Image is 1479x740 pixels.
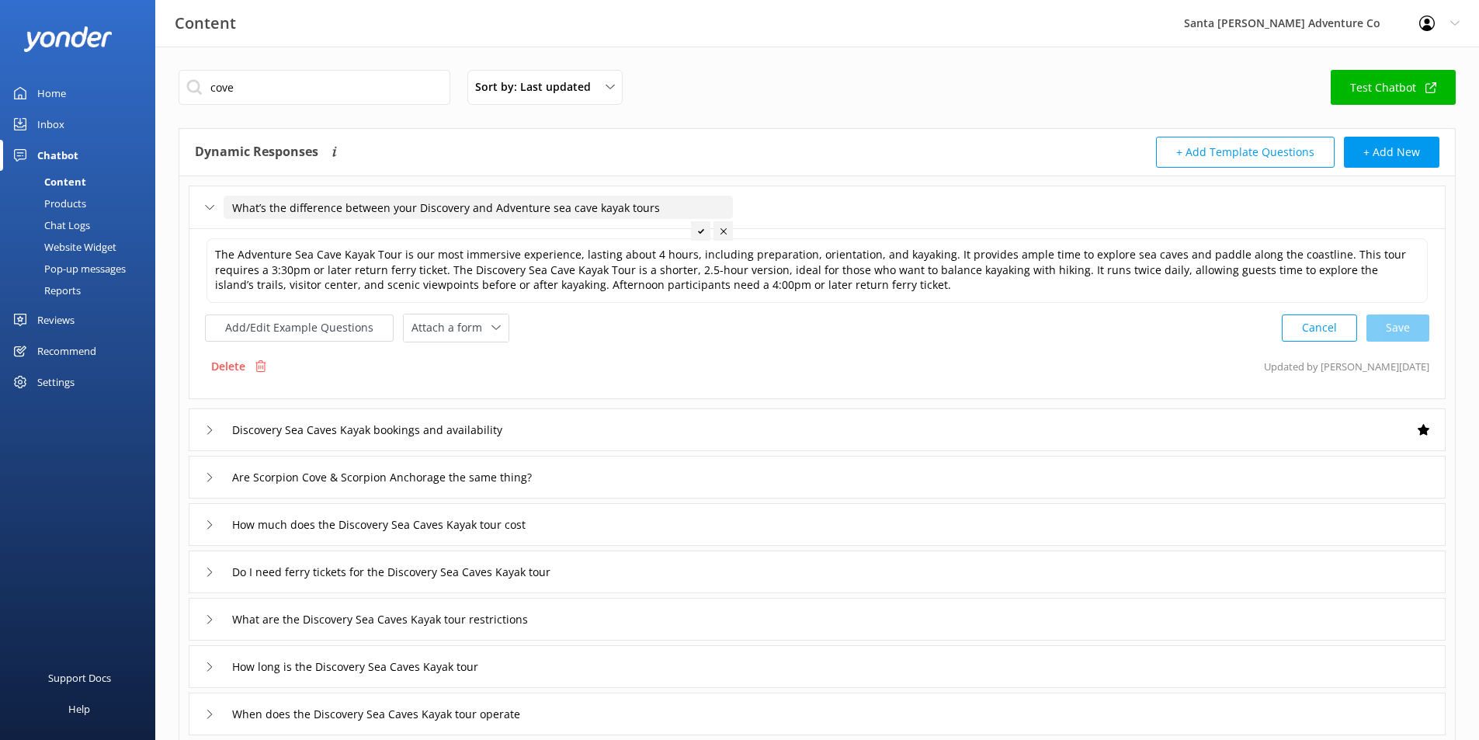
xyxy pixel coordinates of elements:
h4: Dynamic Responses [195,137,318,168]
div: Chat Logs [9,214,90,236]
a: Test Chatbot [1331,70,1456,105]
a: Website Widget [9,236,155,258]
div: Settings [37,367,75,398]
div: Recommend [37,335,96,367]
button: Cancel [1282,314,1357,342]
a: Content [9,171,155,193]
input: Search all Chatbot Content [179,70,450,105]
div: Help [68,693,90,724]
div: Reports [9,280,81,301]
button: + Add Template Questions [1156,137,1335,168]
div: Inbox [37,109,64,140]
p: Updated by [PERSON_NAME] [DATE] [1264,352,1429,381]
div: Support Docs [48,662,111,693]
button: Add/Edit Example Questions [205,314,394,342]
div: Products [9,193,86,214]
p: Delete [211,358,245,375]
div: Content [9,171,86,193]
div: Reviews [37,304,75,335]
div: Chatbot [37,140,78,171]
a: Products [9,193,155,214]
img: yonder-white-logo.png [23,26,113,52]
div: Home [37,78,66,109]
span: Attach a form [411,319,491,336]
h3: Content [175,11,236,36]
span: Sort by: Last updated [475,78,600,96]
a: Reports [9,280,155,301]
textarea: The Adventure Sea Cave Kayak Tour is our most immersive experience, lasting about 4 hours, includ... [207,238,1428,303]
div: Pop-up messages [9,258,126,280]
a: Pop-up messages [9,258,155,280]
a: Chat Logs [9,214,155,236]
button: + Add New [1344,137,1439,168]
div: Website Widget [9,236,116,258]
